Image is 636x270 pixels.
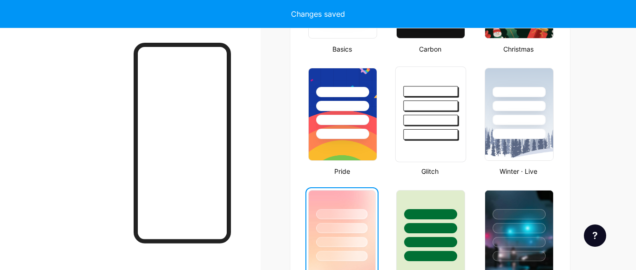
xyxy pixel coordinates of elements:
div: Glitch [393,166,467,176]
div: Basics [305,44,379,54]
div: Changes saved [291,8,345,20]
div: Christmas [482,44,555,54]
div: Carbon [393,44,467,54]
div: Pride [305,166,379,176]
div: Winter · Live [482,166,555,176]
